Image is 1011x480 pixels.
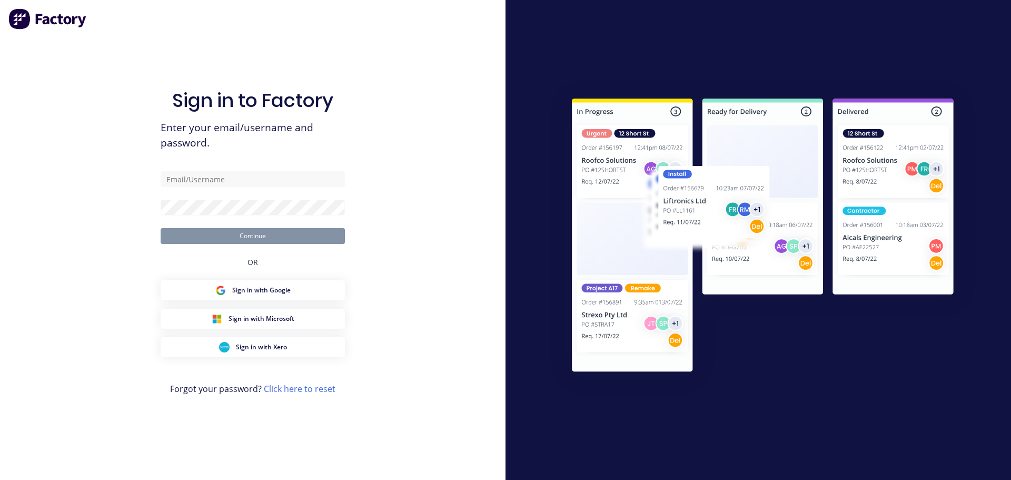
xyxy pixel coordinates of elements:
[212,314,222,324] img: Microsoft Sign in
[219,342,230,352] img: Xero Sign in
[247,244,258,280] div: OR
[161,120,345,151] span: Enter your email/username and password.
[170,383,335,395] span: Forgot your password?
[161,228,345,244] button: Continue
[264,383,335,395] a: Click here to reset
[161,337,345,357] button: Xero Sign inSign in with Xero
[229,314,294,324] span: Sign in with Microsoft
[161,309,345,329] button: Microsoft Sign inSign in with Microsoft
[161,280,345,300] button: Google Sign inSign in with Google
[549,77,977,397] img: Sign in
[8,8,87,30] img: Factory
[172,89,333,112] h1: Sign in to Factory
[232,286,291,295] span: Sign in with Google
[161,171,345,187] input: Email/Username
[215,285,226,296] img: Google Sign in
[236,342,287,352] span: Sign in with Xero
